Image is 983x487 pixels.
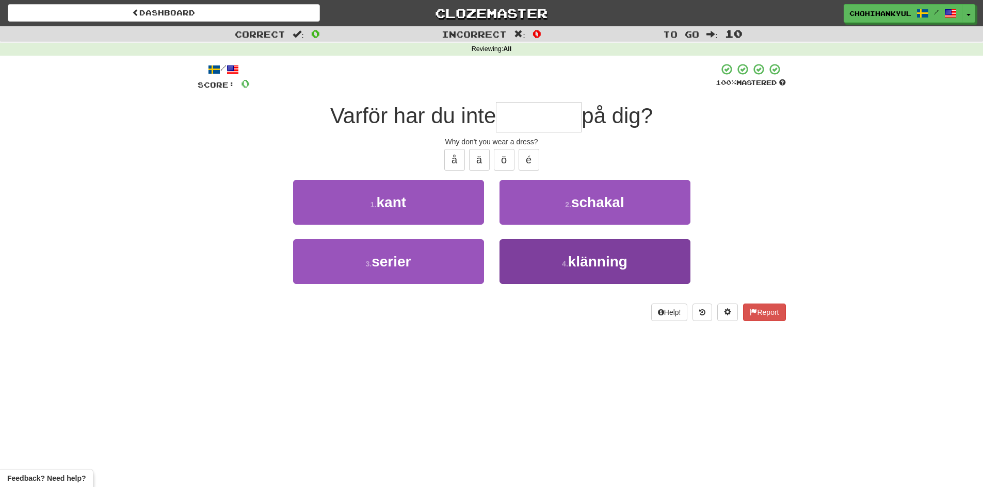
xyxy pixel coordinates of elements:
span: serier [372,254,411,270]
span: Varför har du inte [330,104,496,128]
button: é [519,149,539,171]
small: 4 . [562,260,568,268]
span: 0 [241,77,250,90]
a: Dashboard [8,4,320,22]
div: Mastered [716,78,786,88]
span: : [514,30,525,39]
button: Round history (alt+y) [692,304,712,321]
span: To go [663,29,699,39]
button: å [444,149,465,171]
span: schakal [571,194,624,210]
small: 3 . [366,260,372,268]
span: ChohiHanKyul [849,9,911,18]
button: Help! [651,304,688,321]
span: : [293,30,304,39]
span: klänning [568,254,627,270]
strong: All [503,45,511,53]
span: på dig? [582,104,653,128]
span: Incorrect [442,29,507,39]
button: ö [494,149,514,171]
span: Open feedback widget [7,473,86,483]
button: 1.kant [293,180,484,225]
button: 4.klänning [499,239,690,284]
span: Score: [198,80,235,89]
span: kant [377,194,407,210]
span: Correct [235,29,285,39]
span: 100 % [716,78,736,87]
small: 2 . [565,200,571,209]
button: 3.serier [293,239,484,284]
button: 2.schakal [499,180,690,225]
span: 0 [311,27,320,40]
a: Clozemaster [335,4,648,22]
span: 0 [533,27,541,40]
a: ChohiHanKyul / [844,4,962,23]
button: ä [469,149,490,171]
span: / [934,8,939,15]
span: 10 [725,27,743,40]
small: 1 . [370,200,377,209]
span: : [706,30,718,39]
div: / [198,63,250,76]
button: Report [743,304,785,321]
div: Why don't you wear a dress? [198,137,786,147]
